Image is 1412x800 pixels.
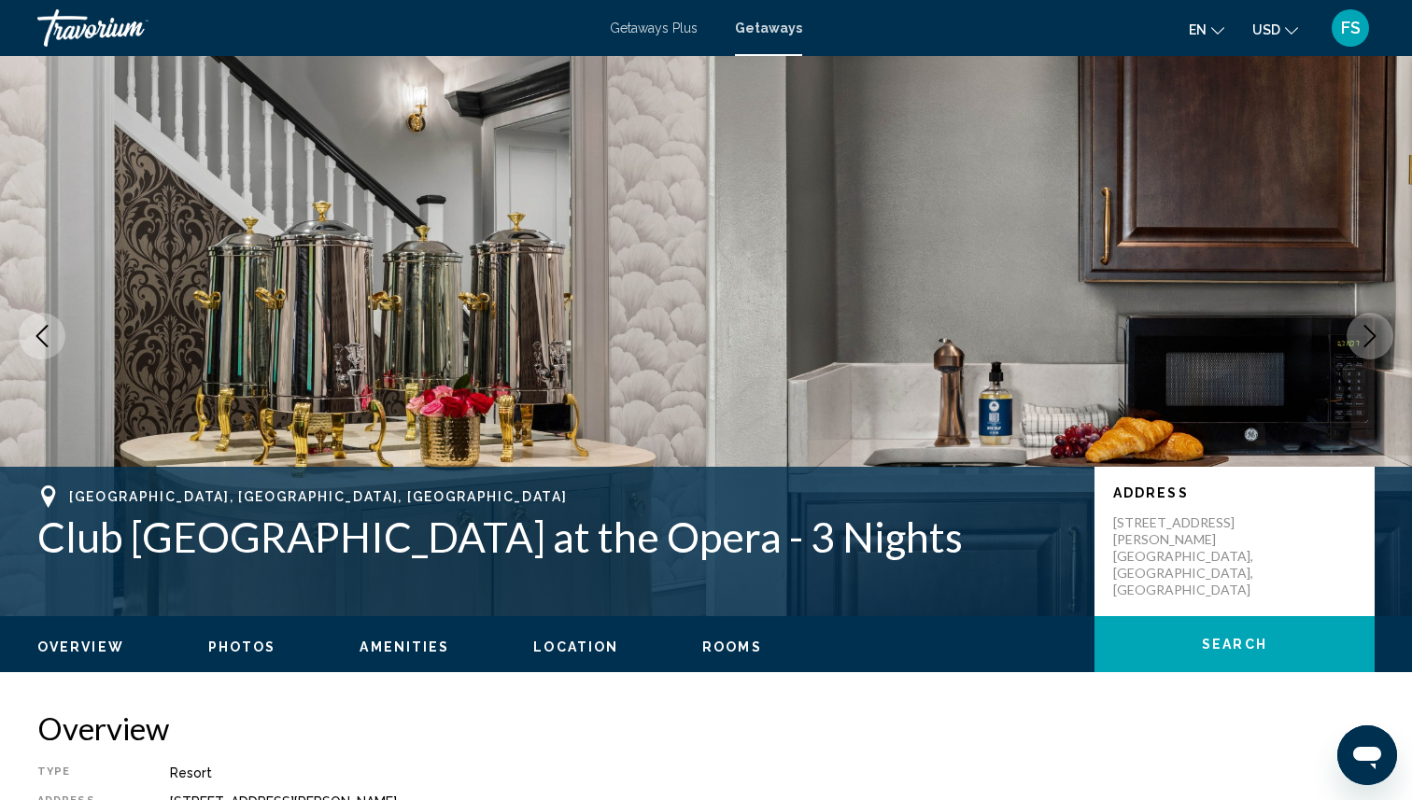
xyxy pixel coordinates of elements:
a: Travorium [37,9,591,47]
span: Overview [37,639,124,654]
p: [STREET_ADDRESS][PERSON_NAME] [GEOGRAPHIC_DATA], [GEOGRAPHIC_DATA], [GEOGRAPHIC_DATA] [1113,514,1263,598]
div: Resort [170,765,1375,780]
span: [GEOGRAPHIC_DATA], [GEOGRAPHIC_DATA], [GEOGRAPHIC_DATA] [69,489,567,504]
span: Rooms [702,639,762,654]
button: Photos [208,639,276,655]
span: en [1189,22,1207,37]
div: Type [37,765,123,780]
span: Amenities [360,639,449,654]
button: Change language [1189,16,1224,43]
button: Search [1094,616,1375,672]
a: Getaways Plus [610,21,698,35]
button: Overview [37,639,124,655]
button: Rooms [702,639,762,655]
button: Next image [1347,313,1393,359]
span: Photos [208,639,276,654]
span: Search [1202,638,1267,653]
iframe: Button to launch messaging window [1337,725,1397,785]
h2: Overview [37,709,1375,747]
button: Change currency [1252,16,1298,43]
button: User Menu [1326,8,1375,48]
span: FS [1341,19,1361,37]
button: Location [533,639,618,655]
button: Amenities [360,639,449,655]
h1: Club [GEOGRAPHIC_DATA] at the Opera - 3 Nights [37,512,1076,561]
a: Getaways [735,21,802,35]
p: Address [1113,485,1356,500]
button: Previous image [19,313,65,359]
span: Location [533,639,618,654]
span: USD [1252,22,1280,37]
